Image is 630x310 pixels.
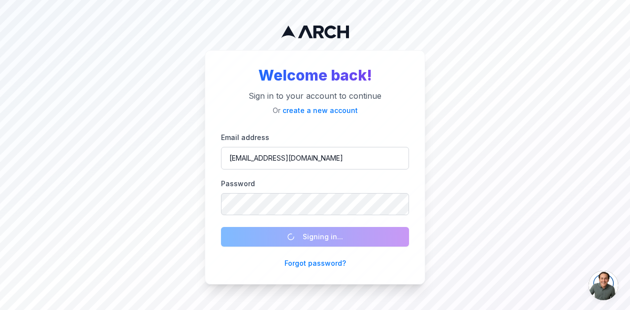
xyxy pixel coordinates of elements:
button: Forgot password? [284,258,346,268]
label: Password [221,179,255,188]
h2: Welcome back! [221,66,409,84]
p: Or [221,106,409,115]
p: Sign in to your account to continue [221,90,409,102]
div: Open chat [589,271,618,300]
input: you@example.com [221,147,409,169]
a: create a new account [283,106,358,114]
label: Email address [221,133,269,141]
